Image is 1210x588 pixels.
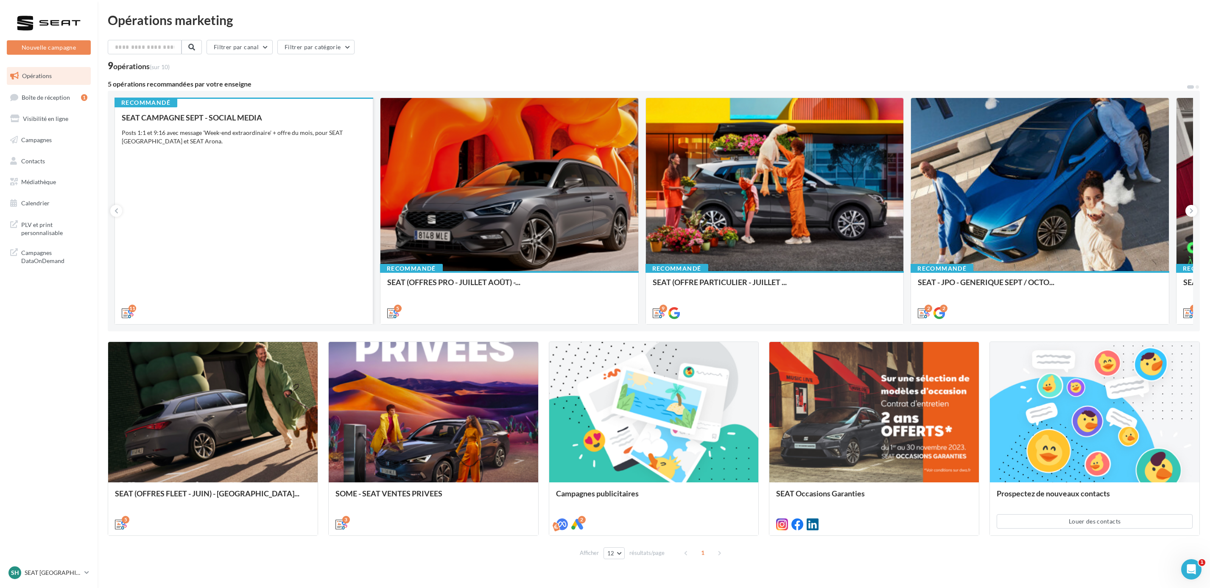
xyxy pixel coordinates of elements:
[380,264,443,273] div: Recommandé
[696,546,710,560] span: 1
[81,94,87,101] div: 1
[108,14,1200,26] div: Opérations marketing
[997,514,1193,529] button: Louer des contacts
[21,219,87,237] span: PLV et print personnalisable
[21,136,52,143] span: Campagnes
[997,489,1110,498] span: Prospectez de nouveaux contacts
[653,277,787,287] span: SEAT (OFFRE PARTICULIER - JUILLET ...
[646,264,708,273] div: Recommandé
[629,549,665,557] span: résultats/page
[122,129,366,146] div: Posts 1:1 et 9:16 avec message 'Week-end extraordinaire' + offre du mois, pour SEAT [GEOGRAPHIC_D...
[918,277,1054,287] span: SEAT - JPO - GENERIQUE SEPT / OCTO...
[5,88,92,106] a: Boîte de réception1
[659,305,667,312] div: 9
[5,110,92,128] a: Visibilité en ligne
[580,549,599,557] span: Afficher
[776,489,865,498] span: SEAT Occasions Garanties
[578,516,586,524] div: 2
[115,98,177,107] div: Recommandé
[387,277,520,287] span: SEAT (OFFRES PRO - JUILLET AOÛT) -...
[925,305,932,312] div: 2
[11,568,19,577] span: SH
[122,113,262,122] span: SEAT CAMPAGNE SEPT - SOCIAL MEDIA
[1181,559,1202,580] iframe: Intercom live chat
[556,489,639,498] span: Campagnes publicitaires
[5,131,92,149] a: Campagnes
[122,516,129,524] div: 5
[7,565,91,581] a: SH SEAT [GEOGRAPHIC_DATA]
[129,305,136,312] div: 11
[23,115,68,122] span: Visibilité en ligne
[940,305,947,312] div: 2
[21,178,56,185] span: Médiathèque
[22,93,70,101] span: Boîte de réception
[113,62,170,70] div: opérations
[5,216,92,241] a: PLV et print personnalisable
[5,152,92,170] a: Contacts
[108,81,1186,87] div: 5 opérations recommandées par votre enseigne
[394,305,402,312] div: 5
[342,516,350,524] div: 3
[5,244,92,269] a: Campagnes DataOnDemand
[21,157,45,164] span: Contacts
[911,264,973,273] div: Recommandé
[21,247,87,265] span: Campagnes DataOnDemand
[7,40,91,55] button: Nouvelle campagne
[21,199,50,207] span: Calendrier
[1199,559,1205,566] span: 1
[115,489,299,498] span: SEAT (OFFRES FLEET - JUIN) - [GEOGRAPHIC_DATA]...
[1190,305,1198,312] div: 6
[335,489,442,498] span: SOME - SEAT VENTES PRIVEES
[5,194,92,212] a: Calendrier
[604,547,625,559] button: 12
[22,72,52,79] span: Opérations
[277,40,355,54] button: Filtrer par catégorie
[150,63,170,70] span: (sur 10)
[108,61,170,70] div: 9
[607,550,615,557] span: 12
[5,173,92,191] a: Médiathèque
[25,568,81,577] p: SEAT [GEOGRAPHIC_DATA]
[5,67,92,85] a: Opérations
[207,40,273,54] button: Filtrer par canal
